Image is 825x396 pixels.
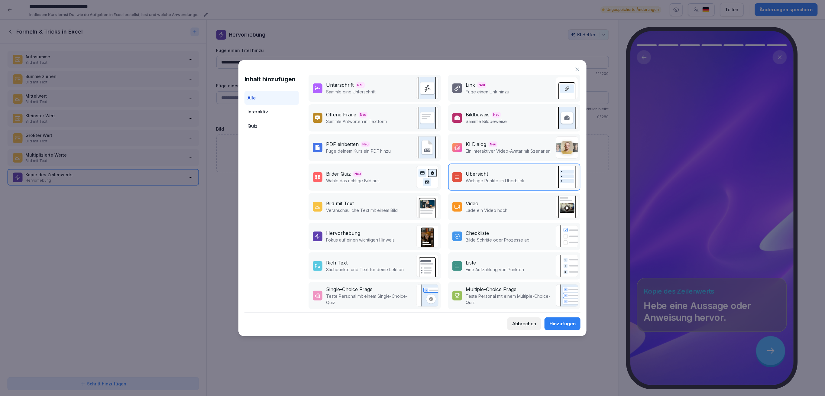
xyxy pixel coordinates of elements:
p: Fokus auf einen wichtigen Hinweis [326,237,395,243]
p: Füge einen Link hinzu [466,89,509,95]
img: text_image.png [416,196,438,218]
p: Wähle das richtige Bild aus [326,177,380,184]
img: image_upload.svg [556,107,578,129]
span: Neu [489,141,497,147]
div: Interaktiv [244,105,299,119]
span: Neu [353,171,362,177]
div: Multiple-Choice Frage [466,286,516,293]
div: Abbrechen [512,320,536,327]
span: Neu [356,82,365,88]
p: Teste Personal mit einem Single-Choice-Quiz [326,293,413,306]
h1: Inhalt hinzufügen [244,75,299,84]
p: Sammle Antworten in Textform [326,118,387,125]
p: Füge deinem Kurs ein PDF hinzu [326,148,391,154]
img: single_choice_quiz.svg [416,284,438,307]
img: quiz.svg [556,284,578,307]
div: Bildbeweis [466,111,490,118]
div: Bild mit Text [326,200,354,207]
img: signature.svg [416,77,438,99]
div: Liste [466,259,476,266]
div: Video [466,200,478,207]
img: callout.png [416,225,438,248]
div: PDF einbetten [326,141,359,148]
span: Neu [361,141,370,147]
div: Link [466,81,475,89]
button: Abbrechen [507,317,541,330]
div: Hervorhebung [326,229,360,237]
img: ai_dialogue.png [556,136,578,159]
div: Quiz [244,119,299,133]
img: image_quiz.svg [416,166,438,188]
img: list.svg [556,255,578,277]
p: Veranschauliche Text mit einem Bild [326,207,398,213]
img: link.svg [556,77,578,99]
img: checklist.svg [556,225,578,248]
div: Übersicht [466,170,488,177]
p: Teste Personal mit einem Multiple-Choice-Quiz [466,293,553,306]
p: Stichpunkte und Text für deine Lektion [326,266,404,273]
img: pdf_embed.svg [416,136,438,159]
p: Lade ein Video hoch [466,207,507,213]
img: overview.svg [556,166,578,188]
p: Wichtige Punkte im Überblick [466,177,524,184]
span: Neu [359,112,367,118]
img: video.png [556,196,578,218]
p: Eine Aufzählung von Punkten [466,266,524,273]
button: Hinzufügen [545,317,581,330]
p: Sammle Bildbeweise [466,118,507,125]
img: richtext.svg [416,255,438,277]
div: Unterschrift [326,81,354,89]
div: Offene Frage [326,111,356,118]
div: Single-Choice Frage [326,286,373,293]
span: Neu [477,82,486,88]
img: text_response.svg [416,107,438,129]
div: KI Dialog [466,141,486,148]
p: Bilde Schritte oder Prozesse ab [466,237,529,243]
div: Alle [244,91,299,105]
p: Ein interaktiver Video-Avatar mit Szenarien [466,148,551,154]
div: Rich Text [326,259,348,266]
span: Neu [492,112,501,118]
div: Checkliste [466,229,489,237]
div: Hinzufügen [549,320,576,327]
p: Sammle eine Unterschrift [326,89,376,95]
div: Bilder Quiz [326,170,351,177]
